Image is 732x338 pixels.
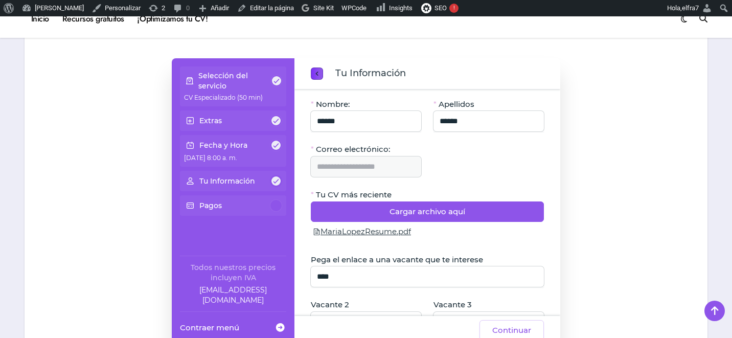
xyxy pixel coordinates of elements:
[316,99,350,109] span: Nombre:
[316,190,392,200] span: Tu CV más reciente
[434,4,447,12] span: SEO
[56,5,131,33] a: Recursos gratuitos
[311,67,323,80] button: previous step
[433,300,472,310] span: Vacante 3
[199,140,247,150] p: Fecha y Hora
[180,285,286,305] a: Company email: ayuda@elhadadelasvacantes.com
[25,5,56,33] a: Inicio
[492,324,531,336] span: Continuar
[198,71,271,91] p: Selección del servicio
[389,4,413,12] span: Insights
[682,4,699,12] span: elfra7
[335,66,406,81] span: Tu Información
[184,94,263,101] span: CV Especializado (50 min)
[131,5,214,33] a: ¡Optimizamos tu CV!
[316,144,390,154] span: Correo electrónico:
[439,99,474,109] span: Apellidos
[449,4,459,13] div: !
[180,262,286,283] div: Todos nuestros precios incluyen IVA
[180,322,239,333] span: Contraer menú
[199,116,222,126] p: Extras
[311,255,483,265] span: Pega el enlace a una vacante que te interese
[321,226,411,238] span: MariaLopezResume.pdf
[199,200,222,211] p: Pagos
[184,154,237,162] span: [DATE] 8:00 a. m.
[313,4,334,12] span: Site Kit
[199,176,255,186] p: Tu Información
[390,206,465,218] span: Cargar archivo aquí
[311,300,349,310] span: Vacante 2
[311,201,544,222] button: Cargar archivo aquí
